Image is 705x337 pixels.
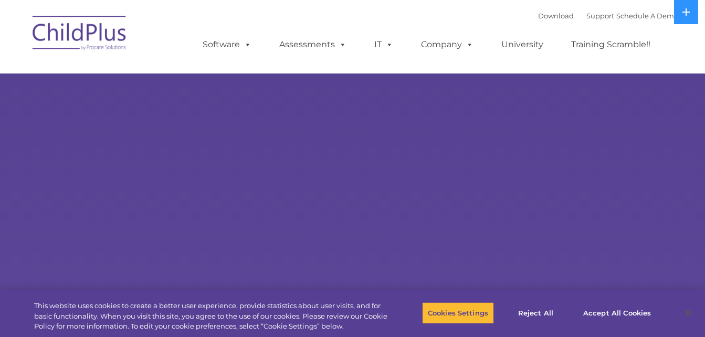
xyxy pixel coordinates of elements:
a: Company [411,34,484,55]
a: Download [538,12,574,20]
a: Schedule A Demo [616,12,678,20]
button: Reject All [503,302,569,324]
button: Cookies Settings [422,302,494,324]
a: Support [586,12,614,20]
button: Close [677,301,700,324]
img: ChildPlus by Procare Solutions [27,8,132,61]
font: | [538,12,678,20]
a: IT [364,34,404,55]
a: University [491,34,554,55]
div: This website uses cookies to create a better user experience, provide statistics about user visit... [34,301,388,332]
button: Accept All Cookies [577,302,657,324]
a: Assessments [269,34,357,55]
a: Training Scramble!! [561,34,661,55]
a: Software [192,34,262,55]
